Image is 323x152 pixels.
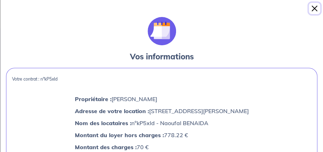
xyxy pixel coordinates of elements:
[12,77,311,82] p: Votre contrat : n°kP5xld
[75,94,249,104] p: [PERSON_NAME]
[75,131,164,139] strong: Montant du loyer hors charges :
[130,52,194,62] strong: Vos informations
[75,142,249,152] p: 70 €
[75,106,249,116] p: [STREET_ADDRESS][PERSON_NAME]
[75,95,111,103] strong: Propriétaire :
[75,107,149,115] strong: Adresse de votre location :
[75,130,249,140] p: 778.22 €
[75,144,137,151] strong: Montant des charges :
[148,17,176,45] img: illu_calendar.svg
[75,119,131,127] strong: Nom des locataires :
[75,118,249,128] p: n°kP5xld - Naoufal BENAIDA
[309,3,320,14] button: Close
